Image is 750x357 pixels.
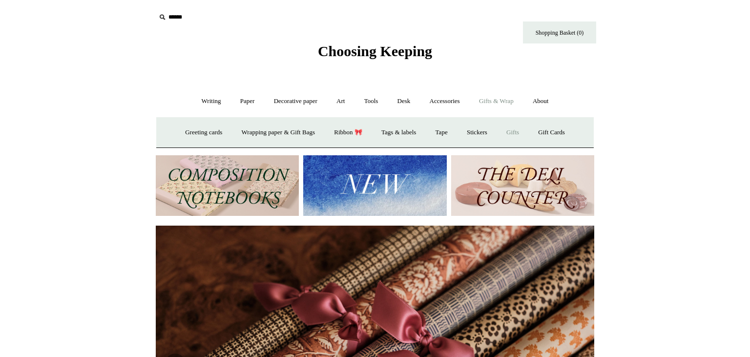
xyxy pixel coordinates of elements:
a: Gifts & Wrap [470,88,522,114]
a: Ribbon 🎀 [325,120,371,146]
a: Shopping Basket (0) [523,21,596,43]
a: Decorative paper [265,88,326,114]
a: Tape [427,120,457,146]
a: Wrapping paper & Gift Bags [233,120,324,146]
img: The Deli Counter [451,155,594,216]
a: Gifts [498,120,528,146]
a: Accessories [421,88,469,114]
a: Writing [193,88,230,114]
span: Choosing Keeping [318,43,432,59]
img: 202302 Composition ledgers.jpg__PID:69722ee6-fa44-49dd-a067-31375e5d54ec [156,155,299,216]
a: Gift Cards [529,120,574,146]
a: About [524,88,558,114]
a: Choosing Keeping [318,51,432,58]
a: Stickers [458,120,496,146]
a: Tags & labels [373,120,425,146]
img: New.jpg__PID:f73bdf93-380a-4a35-bcfe-7823039498e1 [303,155,446,216]
a: Desk [389,88,419,114]
a: Art [328,88,354,114]
a: Paper [231,88,264,114]
a: Tools [355,88,387,114]
a: Greeting cards [176,120,231,146]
